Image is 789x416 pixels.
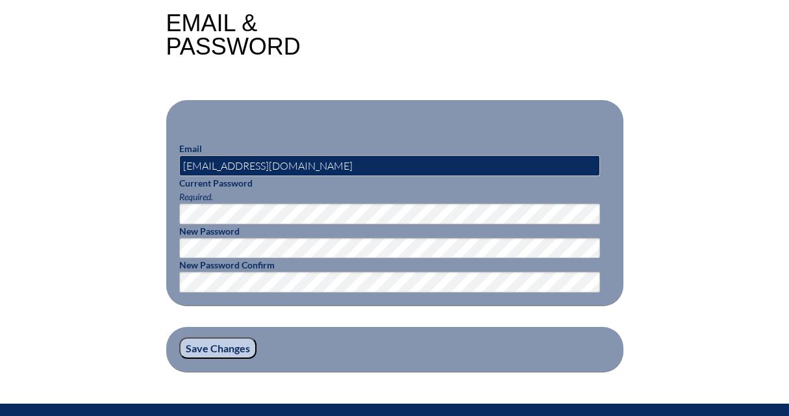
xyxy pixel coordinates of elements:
label: New Password Confirm [179,259,275,270]
input: Save Changes [179,337,257,359]
label: Current Password [179,177,253,188]
label: Email [179,143,202,154]
h1: Email & Password [166,12,301,58]
label: New Password [179,226,240,237]
span: Required. [179,191,213,202]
